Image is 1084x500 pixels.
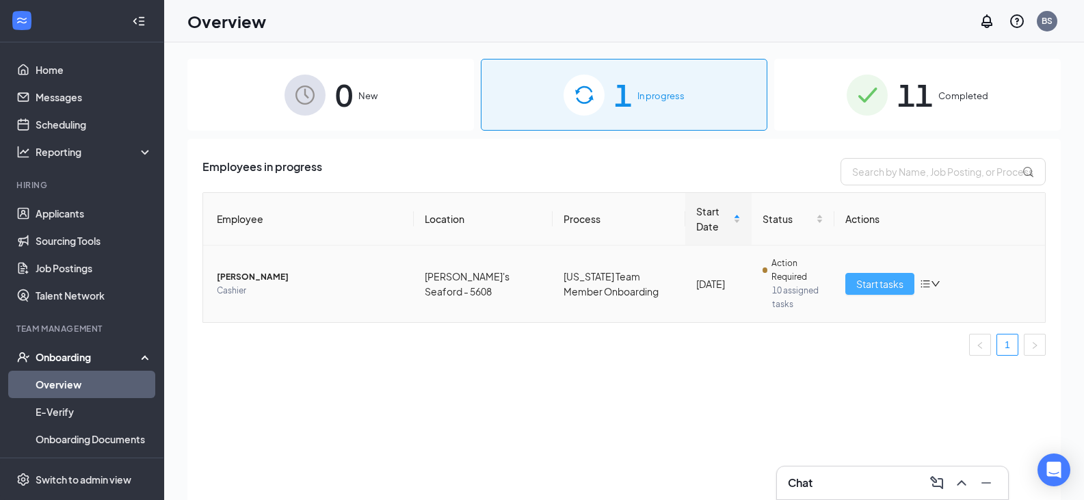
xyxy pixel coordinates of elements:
[36,398,153,425] a: E-Verify
[841,158,1046,185] input: Search by Name, Job Posting, or Process
[16,473,30,486] svg: Settings
[217,270,403,284] span: [PERSON_NAME]
[931,279,940,289] span: down
[15,14,29,27] svg: WorkstreamLogo
[1042,15,1053,27] div: BS
[1009,13,1025,29] svg: QuestionInfo
[975,472,997,494] button: Minimize
[978,475,994,491] svg: Minimize
[36,56,153,83] a: Home
[36,425,153,453] a: Onboarding Documents
[845,273,914,295] button: Start tasks
[414,246,553,322] td: [PERSON_NAME]'s Seaford - 5608
[637,89,685,103] span: In progress
[553,246,685,322] td: [US_STATE] Team Member Onboarding
[358,89,378,103] span: New
[976,341,984,350] span: left
[926,472,948,494] button: ComposeMessage
[834,193,1045,246] th: Actions
[929,475,945,491] svg: ComposeMessage
[996,334,1018,356] li: 1
[951,472,973,494] button: ChevronUp
[763,211,813,226] span: Status
[1037,453,1070,486] div: Open Intercom Messenger
[997,334,1018,355] a: 1
[856,276,903,291] span: Start tasks
[752,193,834,246] th: Status
[36,453,153,480] a: Activity log
[36,473,131,486] div: Switch to admin view
[953,475,970,491] svg: ChevronUp
[36,254,153,282] a: Job Postings
[696,276,741,291] div: [DATE]
[969,334,991,356] li: Previous Page
[36,227,153,254] a: Sourcing Tools
[187,10,266,33] h1: Overview
[16,145,30,159] svg: Analysis
[132,14,146,28] svg: Collapse
[979,13,995,29] svg: Notifications
[614,71,632,118] span: 1
[772,284,823,311] span: 10 assigned tasks
[1024,334,1046,356] li: Next Page
[969,334,991,356] button: left
[414,193,553,246] th: Location
[335,71,353,118] span: 0
[203,193,414,246] th: Employee
[36,200,153,227] a: Applicants
[202,158,322,185] span: Employees in progress
[771,256,824,284] span: Action Required
[1024,334,1046,356] button: right
[36,371,153,398] a: Overview
[553,193,685,246] th: Process
[16,323,150,334] div: Team Management
[938,89,988,103] span: Completed
[920,278,931,289] span: bars
[36,282,153,309] a: Talent Network
[36,145,153,159] div: Reporting
[16,350,30,364] svg: UserCheck
[217,284,403,298] span: Cashier
[696,204,731,234] span: Start Date
[897,71,933,118] span: 11
[788,475,812,490] h3: Chat
[36,83,153,111] a: Messages
[36,350,141,364] div: Onboarding
[16,179,150,191] div: Hiring
[1031,341,1039,350] span: right
[36,111,153,138] a: Scheduling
